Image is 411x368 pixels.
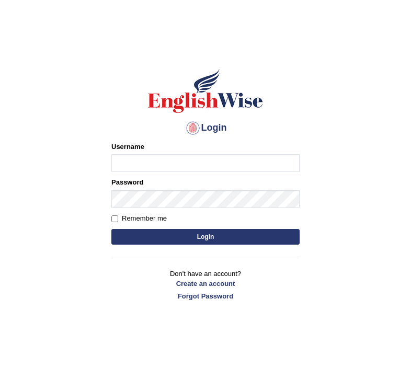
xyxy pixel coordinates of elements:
[111,142,144,152] label: Username
[111,229,300,245] button: Login
[111,279,300,289] a: Create an account
[111,291,300,301] a: Forgot Password
[111,177,143,187] label: Password
[111,215,118,222] input: Remember me
[111,213,167,224] label: Remember me
[111,120,300,136] h4: Login
[146,67,265,114] img: Logo of English Wise sign in for intelligent practice with AI
[111,269,300,301] p: Don't have an account?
